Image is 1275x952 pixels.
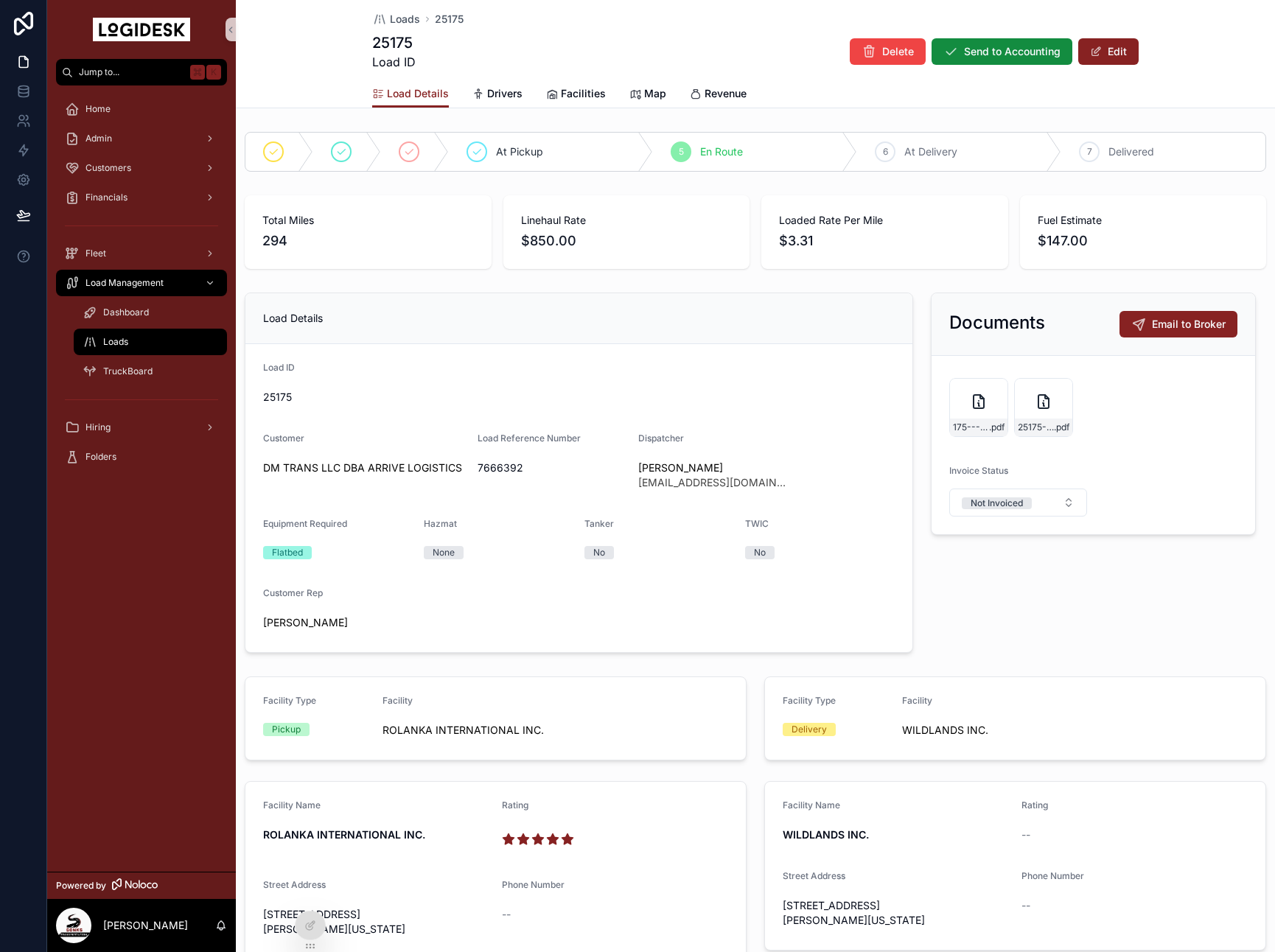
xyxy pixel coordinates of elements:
[56,240,227,267] a: Fleet
[1021,898,1030,913] span: --
[263,390,733,405] span: 25175
[593,546,605,559] div: No
[1152,317,1226,332] span: Email to Broker
[103,307,149,318] span: Dashboard
[263,615,348,630] a: [PERSON_NAME]
[85,248,106,259] span: Fleet
[85,133,112,144] span: Admin
[435,12,464,27] span: 25175
[47,85,236,489] div: scrollable content
[705,86,747,101] span: Revenue
[638,461,787,490] a: [PERSON_NAME][EMAIL_ADDRESS][DOMAIN_NAME]
[521,231,733,251] span: $850.00
[272,723,301,736] div: Pickup
[1078,38,1139,65] button: Edit
[372,12,420,27] a: Loads
[1054,421,1069,433] span: .pdf
[883,146,888,158] span: 6
[433,546,455,559] div: None
[56,880,106,892] span: Powered by
[690,80,747,110] a: Revenue
[263,695,316,706] span: Facility Type
[103,918,188,933] p: [PERSON_NAME]
[56,414,227,441] a: Hiring
[263,587,323,598] span: Customer Rep
[679,146,684,158] span: 5
[850,38,926,65] button: Delete
[638,461,787,475] span: [PERSON_NAME]
[387,86,449,101] span: Load Details
[745,518,769,529] span: TWIC
[390,12,420,27] span: Loads
[882,44,914,59] span: Delete
[56,155,227,181] a: Customers
[103,336,128,348] span: Loads
[56,270,227,296] a: Load Management
[262,231,474,251] span: 294
[372,80,449,108] a: Load Details
[546,80,606,110] a: Facilities
[56,96,227,122] a: Home
[496,144,543,159] span: At Pickup
[964,44,1061,59] span: Send to Accounting
[263,879,326,890] span: Street Address
[263,362,295,373] span: Load ID
[56,59,227,85] button: Jump to...K
[424,518,457,529] span: Hazmat
[487,86,523,101] span: Drivers
[971,497,1023,509] div: Not Invoiced
[372,32,416,53] h1: 25175
[904,144,957,159] span: At Delivery
[949,465,1008,476] span: Invoice Status
[783,799,840,811] span: Facility Name
[1021,827,1030,842] span: --
[478,433,581,444] span: Load Reference Number
[382,723,544,738] a: ROLANKA INTERNATIONAL INC.
[902,723,988,738] a: WILDLANDS INC.
[949,489,1088,517] button: Select Button
[700,144,743,159] span: En Route
[85,277,164,289] span: Load Management
[85,192,128,203] span: Financials
[754,546,766,559] div: No
[783,898,1010,928] span: [STREET_ADDRESS][PERSON_NAME][US_STATE]
[902,695,932,706] span: Facility
[932,38,1072,65] button: Send to Accounting
[638,475,787,490] span: [EMAIL_ADDRESS][DOMAIN_NAME]
[103,365,153,377] span: TruckBoard
[629,80,666,110] a: Map
[74,358,227,385] a: TruckBoard
[779,213,991,228] span: Loaded Rate Per Mile
[521,213,733,228] span: Linehaul Rate
[47,872,236,899] a: Powered by
[79,66,184,78] span: Jump to...
[561,86,606,101] span: Facilities
[783,828,869,841] strong: WILDLANDS INC.
[1038,213,1249,228] span: Fuel Estimate
[502,799,528,811] span: Rating
[263,461,462,475] a: DM TRANS LLC DBA ARRIVE LOGISTICS
[56,184,227,211] a: Financials
[783,695,836,706] span: Facility Type
[502,879,565,890] span: Phone Number
[93,18,190,41] img: App logo
[208,66,220,78] span: K
[56,125,227,152] a: Admin
[644,86,666,101] span: Map
[1018,421,1054,433] span: 25175-SONKS-Carrier-Invoice---ARRIVE-Load-7666392
[783,870,845,881] span: Street Address
[85,421,111,433] span: Hiring
[638,433,684,444] span: Dispatcher
[1119,311,1237,337] button: Email to Broker
[472,80,523,110] a: Drivers
[263,828,425,841] strong: ROLANKA INTERNATIONAL INC.
[953,421,989,433] span: 175---10-1-to-10-2---ARRIVE---850.00
[382,695,413,706] span: Facility
[478,461,626,475] span: 7666392
[372,53,416,71] span: Load ID
[989,421,1005,433] span: .pdf
[1021,799,1048,811] span: Rating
